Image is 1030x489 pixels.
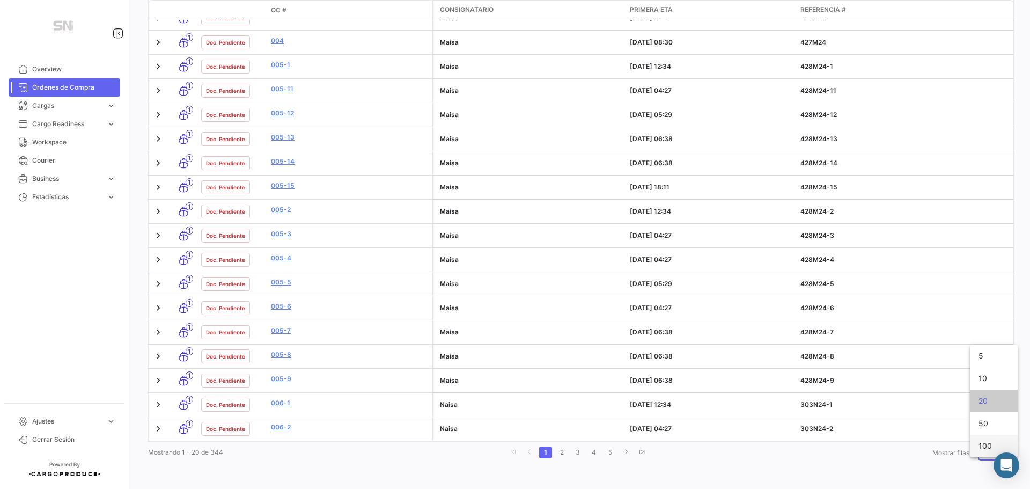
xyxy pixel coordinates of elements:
[994,452,1019,478] div: Abrir Intercom Messenger
[979,390,1009,412] span: 20
[979,412,1009,435] span: 50
[979,345,1009,367] span: 5
[979,435,1009,457] span: 100
[979,367,1009,390] span: 10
